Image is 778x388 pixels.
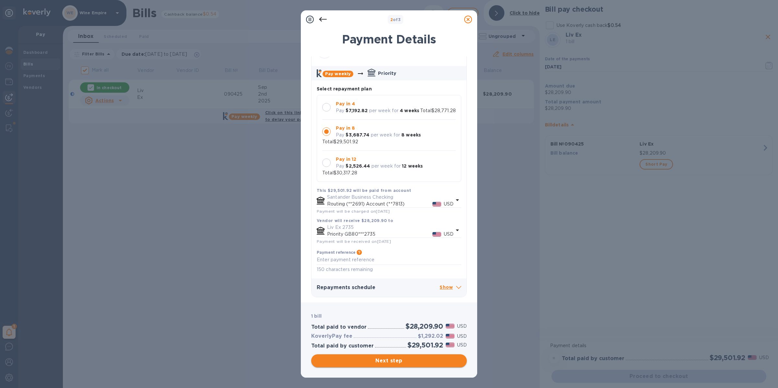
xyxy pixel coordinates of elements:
p: USD [444,231,454,238]
p: Priority [378,70,396,76]
img: USD [432,202,441,206]
b: 4 weeks [400,108,419,113]
b: 12 weeks [402,163,423,169]
h2: $29,501.92 [407,341,443,349]
p: Routing (**2691) Account (**7813) [327,201,432,207]
b: Pay weekly [325,71,351,76]
p: Pay [336,163,344,170]
b: Pay in 12 [336,157,356,162]
p: per week for [369,107,399,114]
p: Total $28,771.28 [420,107,456,114]
img: USD [432,232,441,237]
h2: $28,209.90 [406,322,443,330]
p: Pay [336,132,344,138]
h3: Payment reference [317,250,355,255]
p: Liv Ex 2735 [327,224,454,231]
p: USD [457,342,467,348]
b: 1 bill [311,313,322,319]
p: Total $30,317.28 [322,170,357,176]
p: Priority GB80***2735 [327,231,432,238]
p: per week for [371,163,401,170]
span: Payment will be received on [DATE] [317,239,391,244]
b: $2,526.44 [346,163,370,169]
img: USD [446,343,454,347]
p: per week for [371,132,400,138]
h3: Repayments schedule [317,285,440,291]
p: Show [440,284,461,292]
b: $3,687.74 [346,132,369,137]
h3: Total paid to vendor [311,324,367,330]
p: USD [444,201,454,207]
b: This $29,501.92 will be paid from account [317,188,411,193]
img: USD [446,334,454,338]
p: USD [457,323,467,330]
p: 150 characters remaining [317,266,461,273]
button: Next step [311,354,467,367]
p: Santander Business Checking [327,194,454,201]
b: 8 weeks [401,132,421,137]
b: Pay in 4 [336,101,355,106]
h3: $1,292.02 [418,333,443,339]
h1: Payment Details [311,32,467,46]
h3: KoverlyPay fee [311,333,352,339]
b: $7,192.82 [346,108,368,113]
p: USD [457,333,467,340]
span: 2 [390,17,393,22]
b: Vendor will receive $28,209.90 to [317,218,393,223]
img: USD [446,324,454,328]
b: of 3 [390,17,401,22]
p: Total $29,501.92 [322,138,358,145]
span: Payment will be charged on [DATE] [317,209,390,214]
b: Select repayment plan [317,86,372,91]
p: Pay [336,107,344,114]
b: Pay in 8 [336,125,355,131]
span: Next step [316,357,462,365]
h3: Total paid by customer [311,343,374,349]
